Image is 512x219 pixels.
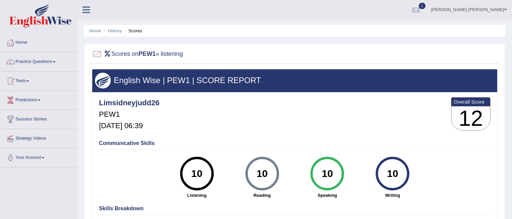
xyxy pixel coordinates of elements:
div: 10 [380,159,405,188]
a: History [108,28,122,33]
h3: 12 [451,106,490,131]
strong: Reading [233,192,292,198]
a: Practice Questions [0,52,77,69]
h4: Skills Breakdown [99,206,490,212]
img: wings.png [95,73,111,88]
a: Tests [0,72,77,88]
b: PEW1 [139,50,156,57]
a: Success Stories [0,110,77,127]
a: Home [89,28,101,33]
li: Scores [123,28,142,34]
a: Strategy Videos [0,129,77,146]
h5: PEW1 [99,110,160,118]
a: Your Account [0,148,77,165]
b: Overall Score [454,99,488,105]
a: Predictions [0,91,77,108]
strong: Writing [363,192,422,198]
div: 10 [184,159,209,188]
h3: English Wise | PEW1 | SCORE REPORT [95,76,494,85]
div: 10 [250,159,274,188]
div: 10 [315,159,340,188]
strong: Speaking [298,192,356,198]
span: 1 [419,3,425,9]
strong: Listening [168,192,226,198]
h5: [DATE] 06:39 [99,122,160,130]
h2: Scores on » listening [92,49,183,59]
h4: Communicative Skills [99,140,490,146]
a: Home [0,33,77,50]
h4: Limsidneyjudd26 [99,99,160,107]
